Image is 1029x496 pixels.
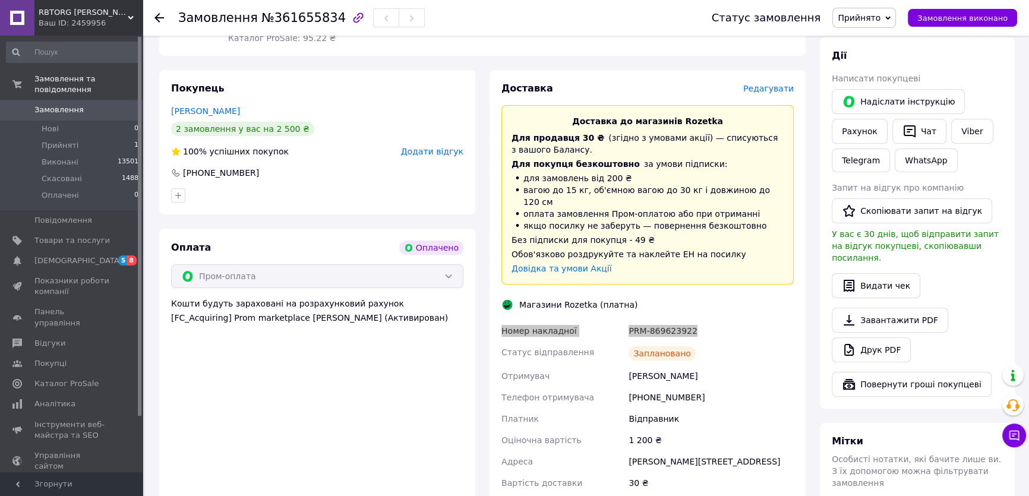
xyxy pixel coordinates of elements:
[838,13,880,23] span: Прийнято
[134,124,138,134] span: 0
[39,7,128,18] span: RBTORG ФОП Рощин Богдан Володимирович
[626,408,796,429] div: Відправник
[832,229,999,263] span: У вас є 30 днів, щоб відправити запит на відгук покупцеві, скопіювавши посилання.
[512,158,784,170] div: за умови підписки:
[832,89,965,114] button: Надіслати інструкцію
[34,450,110,472] span: Управління сайтом
[501,393,594,402] span: Телефон отримувача
[832,308,948,333] a: Завантажити PDF
[512,248,784,260] div: Обов'язково роздрукуйте та наклейте ЕН на посилку
[512,184,784,208] li: вагою до 15 кг, об'ємною вагою до 30 кг і довжиною до 120 см
[832,119,888,144] button: Рахунок
[832,183,964,192] span: Запит на відгук про компанію
[743,84,794,93] span: Редагувати
[512,172,784,184] li: для замовлень від 200 ₴
[512,220,784,232] li: якщо посилку не заберуть — повернення безкоштовно
[34,74,143,95] span: Замовлення та повідомлення
[171,242,211,253] span: Оплата
[171,106,240,116] a: [PERSON_NAME]
[832,74,920,83] span: Написати покупцеві
[34,235,110,246] span: Товари та послуги
[171,146,289,157] div: успішних покупок
[512,133,604,143] span: Для продавця 30 ₴
[34,338,65,349] span: Відгуки
[516,299,640,311] div: Магазини Rozetka (платна)
[39,18,143,29] div: Ваш ID: 2459956
[118,157,138,168] span: 13501
[42,124,59,134] span: Нові
[626,365,796,387] div: [PERSON_NAME]
[512,132,784,156] div: (згідно з умовами акції) — списуються з вашого Балансу.
[171,312,463,324] div: [FC_Acquiring] Prom marketplace [PERSON_NAME] (Активирован)
[171,122,314,136] div: 2 замовлення у вас на 2 500 ₴
[399,241,463,255] div: Оплачено
[832,454,1001,488] span: Особисті нотатки, які бачите лише ви. З їх допомогою можна фільтрувати замовлення
[917,14,1008,23] span: Замовлення виконано
[501,326,577,336] span: Номер накладної
[182,167,260,179] div: [PHONE_NUMBER]
[501,457,533,466] span: Адреса
[501,347,594,357] span: Статус відправлення
[178,11,258,25] span: Замовлення
[154,12,164,24] div: Повернутися назад
[118,255,128,266] span: 5
[171,298,463,324] div: Кошти будуть зараховані на розрахунковий рахунок
[626,429,796,451] div: 1 200 ₴
[171,83,225,94] span: Покупець
[122,173,138,184] span: 1488
[626,472,796,494] div: 30 ₴
[34,276,110,297] span: Показники роботи компанії
[228,33,336,43] span: Каталог ProSale: 95.22 ₴
[712,12,821,24] div: Статус замовлення
[832,435,863,447] span: Мітки
[127,255,137,266] span: 8
[34,307,110,328] span: Панель управління
[42,173,82,184] span: Скасовані
[34,419,110,441] span: Інструменти веб-майстра та SEO
[34,358,67,369] span: Покупці
[134,190,138,201] span: 0
[626,320,796,342] div: PRM-869623922
[34,399,75,409] span: Аналітика
[572,116,723,126] span: Доставка до магазинів Rozetka
[6,42,140,63] input: Пошук
[832,372,992,397] button: Повернути гроші покупцеві
[501,414,539,424] span: Платник
[951,119,993,144] a: Viber
[134,140,138,151] span: 1
[42,190,79,201] span: Оплачені
[42,140,78,151] span: Прийняті
[501,83,553,94] span: Доставка
[512,159,640,169] span: Для покупця безкоштовно
[512,264,612,273] a: Довідка та умови Акції
[34,378,99,389] span: Каталог ProSale
[501,478,582,488] span: Вартість доставки
[401,147,463,156] span: Додати відгук
[501,371,550,381] span: Отримувач
[501,435,581,445] span: Оціночна вартість
[1002,424,1026,447] button: Чат з покупцем
[626,451,796,472] div: [PERSON_NAME][STREET_ADDRESS]
[261,11,346,25] span: №361655834
[892,119,946,144] button: Чат
[629,346,696,361] div: Заплановано
[34,255,122,266] span: [DEMOGRAPHIC_DATA]
[512,234,784,246] div: Без підписки для покупця - 49 ₴
[832,149,890,172] a: Telegram
[34,215,92,226] span: Повідомлення
[832,273,920,298] button: Видати чек
[908,9,1017,27] button: Замовлення виконано
[42,157,78,168] span: Виконані
[895,149,957,172] a: WhatsApp
[183,147,207,156] span: 100%
[832,198,992,223] button: Скопіювати запит на відгук
[832,337,911,362] a: Друк PDF
[34,105,84,115] span: Замовлення
[832,50,847,61] span: Дії
[626,387,796,408] div: [PHONE_NUMBER]
[512,208,784,220] li: оплата замовлення Пром-оплатою або при отриманні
